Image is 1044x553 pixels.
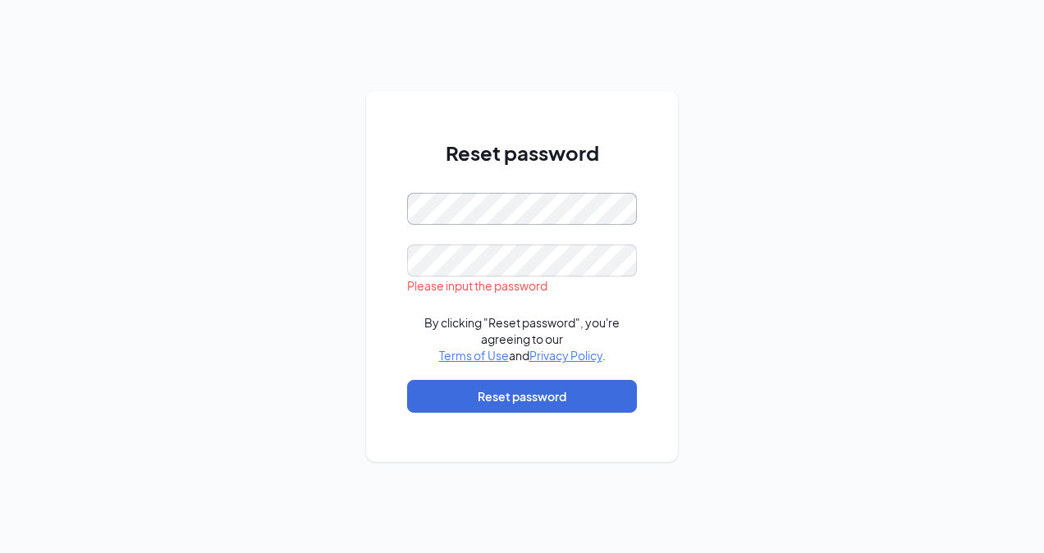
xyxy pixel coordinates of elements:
a: Terms of Use [439,348,509,363]
a: Privacy Policy [529,348,602,363]
div: By clicking "Reset password", you're agreeing to our and . [407,314,637,363]
button: Reset password [407,380,637,413]
h1: Reset password [407,139,637,167]
div: Please input the password [407,276,637,295]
